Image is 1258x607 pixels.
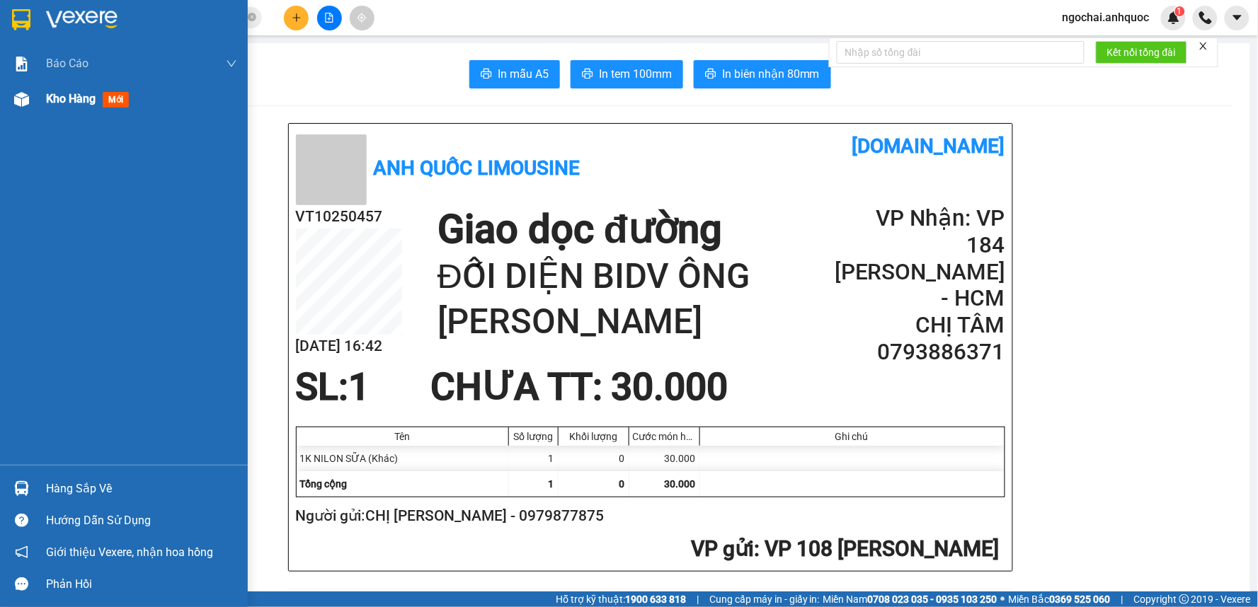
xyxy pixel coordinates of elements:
div: 30.000 [629,446,700,471]
div: Cước món hàng [633,431,696,442]
button: aim [350,6,374,30]
img: phone-icon [1199,11,1212,24]
img: solution-icon [14,57,29,71]
span: 1 [549,478,554,490]
span: message [15,577,28,591]
h2: VT10250457 [296,205,402,229]
span: Cung cấp máy in - giấy in: [709,591,820,607]
button: file-add [317,6,342,30]
b: [DOMAIN_NAME] [852,134,1005,158]
b: Anh Quốc Limousine [374,156,581,180]
span: In mẫu A5 [498,65,549,83]
button: Kết nối tổng đài [1096,41,1187,64]
div: VP 108 [PERSON_NAME] [12,12,125,46]
span: DĐ: [135,91,156,105]
h2: [DATE] 16:42 [296,335,402,358]
span: question-circle [15,514,28,527]
span: Kết nối tổng đài [1107,45,1176,60]
span: Miền Nam [823,591,997,607]
span: VP gửi [692,536,755,561]
strong: 1900 633 818 [625,594,686,605]
span: 0 [619,478,625,490]
div: Hàng sắp về [46,478,237,499]
span: Miền Bắc [1009,591,1111,607]
span: close-circle [248,11,256,25]
span: ⚪️ [1001,596,1005,602]
img: icon-new-feature [1167,11,1180,24]
button: printerIn biên nhận 80mm [694,60,831,88]
strong: 0369 525 060 [1050,594,1111,605]
div: Hướng dẫn sử dụng [46,510,237,531]
span: Kho hàng [46,92,96,105]
h1: Giao dọc đường [438,205,835,254]
div: Phản hồi [46,574,237,595]
div: CHƯA TT : 30.000 [422,366,737,408]
img: warehouse-icon [14,92,29,107]
span: aim [357,13,367,23]
span: 1 [349,365,370,409]
div: 1 [509,446,559,471]
div: 0793886371 [135,63,297,83]
span: 30.000 [665,478,696,490]
span: 1 [1177,6,1182,16]
div: 0 [559,446,629,471]
div: Tên [300,431,505,442]
div: VP 184 [PERSON_NAME] - HCM [135,12,297,46]
div: Ghi chú [704,431,1001,442]
h2: VP Nhận: VP 184 [PERSON_NAME] - HCM [835,205,1005,312]
h2: : VP 108 [PERSON_NAME] [296,535,1000,564]
div: CHỊ TÂM [135,46,297,63]
span: Tổng cộng [300,478,348,490]
span: In biên nhận 80mm [722,65,820,83]
span: Giới thiệu Vexere, nhận hoa hồng [46,543,213,561]
button: plus [284,6,309,30]
button: printerIn mẫu A5 [469,60,560,88]
div: CHỊ [PERSON_NAME] [12,46,125,80]
h2: Người gửi: CHỊ [PERSON_NAME] - 0979877875 [296,504,1000,528]
span: close [1199,41,1208,51]
span: down [226,58,237,69]
span: Gửi: [12,13,34,28]
span: ngochai.anhquoc [1051,8,1161,26]
img: warehouse-icon [14,481,29,496]
span: plus [292,13,302,23]
h2: 0793886371 [835,339,1005,366]
span: notification [15,545,28,559]
button: printerIn tem 100mm [571,60,683,88]
span: file-add [324,13,334,23]
span: copyright [1179,594,1189,604]
sup: 1 [1175,6,1185,16]
span: Hỗ trợ kỹ thuật: [556,591,686,607]
div: 0979877875 [12,80,125,100]
span: Báo cáo [46,54,88,72]
img: logo-vxr [12,9,30,30]
span: Nhận: [135,13,169,28]
span: SL: [296,365,349,409]
span: close-circle [248,13,256,21]
h2: CHỊ TÂM [835,312,1005,339]
input: Nhập số tổng đài [837,41,1085,64]
button: caret-down [1225,6,1250,30]
h1: ĐỐI DIỆN BIDV ÔNG [PERSON_NAME] [438,254,835,344]
div: 1K NILON SỮA (Khác) [297,446,509,471]
span: | [697,591,699,607]
span: printer [481,68,492,81]
span: mới [103,92,129,108]
span: In tem 100mm [599,65,672,83]
div: Khối lượng [562,431,625,442]
span: caret-down [1231,11,1244,24]
strong: 0708 023 035 - 0935 103 250 [868,594,997,605]
span: | [1121,591,1123,607]
span: printer [705,68,716,81]
span: printer [582,68,593,81]
div: Số lượng [513,431,554,442]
